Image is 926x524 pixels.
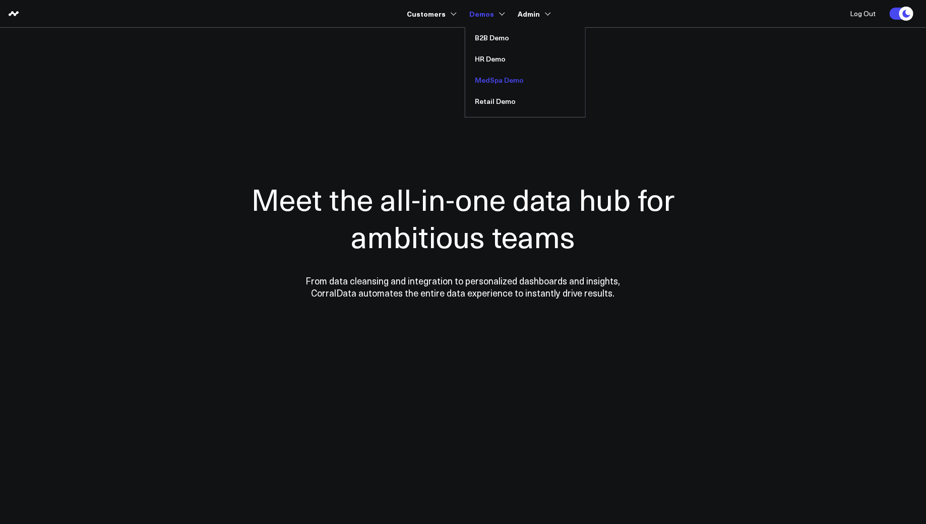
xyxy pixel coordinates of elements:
[465,27,585,48] a: B2B Demo
[465,91,585,112] a: Retail Demo
[518,5,549,23] a: Admin
[465,70,585,91] a: MedSpa Demo
[284,275,642,299] p: From data cleansing and integration to personalized dashboards and insights, CorralData automates...
[216,180,710,255] h1: Meet the all-in-one data hub for ambitious teams
[470,5,503,23] a: Demos
[407,5,455,23] a: Customers
[465,48,585,70] a: HR Demo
